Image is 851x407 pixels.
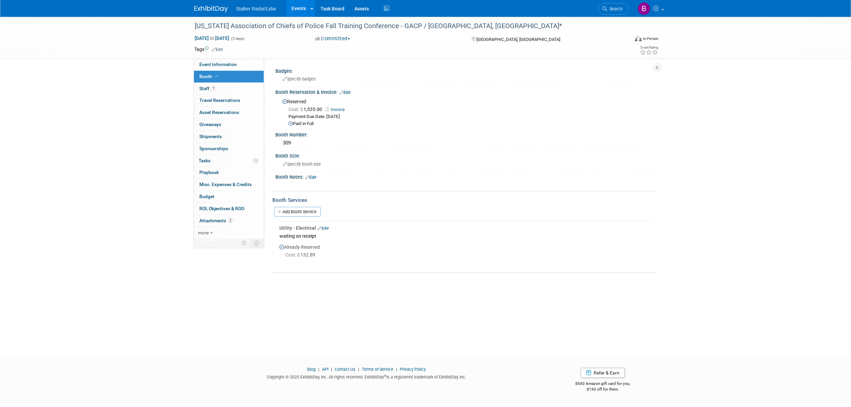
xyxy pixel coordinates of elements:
div: Payment Due Date: [DATE] [288,114,652,120]
a: Asset Reservations [194,107,264,118]
span: Staff [199,86,216,91]
div: Reserved [280,97,652,127]
a: Privacy Policy [400,367,426,372]
a: Attachments2 [194,215,264,227]
span: Asset Reservations [199,110,239,115]
span: Giveaways [199,122,221,127]
div: Event Rating [640,46,658,49]
span: Travel Reservations [199,98,240,103]
div: Paid in Full [288,121,652,127]
span: Stalker Radar/Lidar [236,6,276,11]
a: Edit [339,90,350,95]
div: Copyright © 2025 ExhibitDay, Inc. All rights reserved. ExhibitDay is a registered trademark of Ex... [194,372,539,380]
div: Booth Notes: [275,172,657,181]
span: Specify booth size [283,162,321,167]
div: Event Format [589,35,658,45]
div: Booth Reservation & Invoice: [275,87,657,96]
span: Event Information [199,62,237,67]
a: Travel Reservations [194,95,264,106]
span: Attachments [199,218,233,223]
span: (3 days) [231,37,245,41]
a: more [194,227,264,239]
span: Cost: $ [285,252,301,257]
a: Add Booth Service [274,207,321,217]
div: [US_STATE] Association of Chiefs of Police Fall Training Conference - GACP / [GEOGRAPHIC_DATA], [... [192,20,619,32]
td: Tags [194,46,223,53]
a: Contact Us [335,367,355,372]
span: Search [607,6,623,11]
div: waiting on receipt [279,231,652,240]
a: Edit [305,175,316,180]
span: 2 [228,218,233,223]
a: Misc. Expenses & Credits [194,179,264,190]
div: In-Person [643,36,658,41]
div: Already Reserved [279,240,652,264]
a: API [322,367,328,372]
a: Staff1 [194,83,264,95]
span: Specify badges [283,76,316,81]
div: Booth Size: [275,151,657,159]
div: Badges: [275,66,657,74]
span: Playbook [199,170,219,175]
div: Booth Number: [275,130,657,138]
span: Misc. Expenses & Credits [199,182,252,187]
span: 1,535.00 [288,107,325,112]
a: Invoice [326,107,348,112]
button: Committed [313,35,353,42]
span: Tasks [199,158,210,163]
a: Shipments [194,131,264,142]
span: ROI, Objectives & ROO [199,206,244,211]
td: Personalize Event Tab Strip [239,239,250,247]
span: 1 [211,86,216,91]
a: Refer & Earn [581,368,625,378]
a: Edit [318,226,329,231]
a: Giveaways [194,119,264,130]
a: Edit [212,47,223,52]
div: $150 off for them. [549,387,657,392]
span: | [317,367,321,372]
div: Utility - Electrical [279,225,652,231]
span: to [209,36,215,41]
i: Booth reservation complete [215,74,218,78]
a: Search [598,3,629,15]
span: Booth [199,74,220,79]
div: 309 [280,138,652,148]
div: $500 Amazon gift card for you, [549,376,657,392]
a: Budget [194,191,264,202]
a: Booth [194,71,264,82]
sup: ® [384,374,386,378]
span: more [198,230,209,235]
a: ROI, Objectives & ROO [194,203,264,215]
a: Tasks [194,155,264,167]
a: Event Information [194,59,264,70]
span: | [394,367,399,372]
span: Shipments [199,134,222,139]
span: Sponsorships [199,146,228,151]
span: Budget [199,194,214,199]
img: Brooke Journet [638,2,650,15]
span: [GEOGRAPHIC_DATA], [GEOGRAPHIC_DATA] [476,37,560,42]
span: Cost: $ [288,107,304,112]
a: Sponsorships [194,143,264,155]
img: Format-Inperson.png [635,36,642,41]
span: [DATE] [DATE] [194,35,230,41]
a: Terms of Service [362,367,393,372]
td: Toggle Event Tabs [250,239,264,247]
img: ExhibitDay [194,6,228,12]
span: 132.89 [285,252,318,257]
span: | [329,367,334,372]
a: Blog [307,367,316,372]
div: Booth Services [272,196,657,204]
a: Playbook [194,167,264,178]
span: | [356,367,361,372]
